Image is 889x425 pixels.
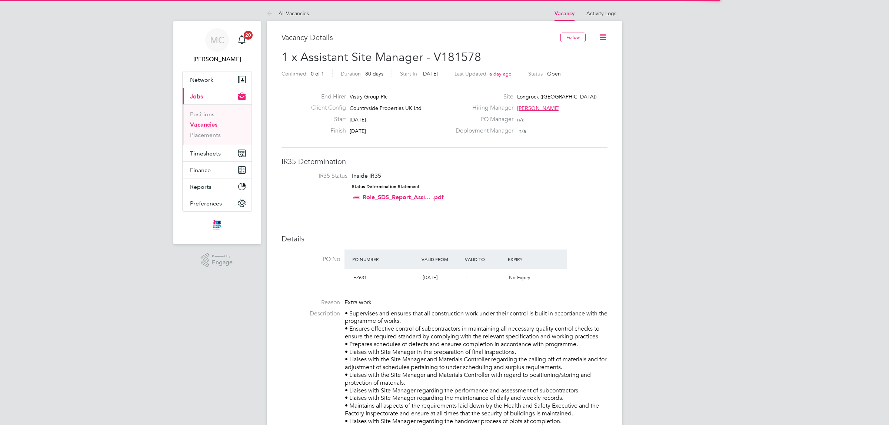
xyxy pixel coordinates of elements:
[183,104,252,145] div: Jobs
[555,10,575,17] a: Vacancy
[463,252,506,266] div: Valid To
[282,299,340,307] label: Reason
[212,219,222,231] img: itsconstruction-logo-retina.png
[352,184,420,189] strong: Status Determination Statement
[282,234,607,244] h3: Details
[350,252,420,266] div: PO Number
[451,104,513,112] label: Hiring Manager
[365,70,383,77] span: 80 days
[282,50,481,64] span: 1 x Assistant Site Manager - V181578
[352,172,381,179] span: Inside IR35
[282,255,340,263] label: PO No
[190,111,214,118] a: Positions
[400,70,417,77] label: Start In
[182,219,252,231] a: Go to home page
[183,162,252,178] button: Finance
[282,70,306,77] label: Confirmed
[517,116,525,123] span: n/a
[350,128,366,134] span: [DATE]
[363,194,444,201] a: Role_SDS_Report_Assi... .pdf
[350,116,366,123] span: [DATE]
[420,252,463,266] div: Valid From
[234,28,249,52] a: 20
[182,55,252,64] span: Matthew Clark
[212,253,233,260] span: Powered by
[506,252,549,266] div: Expiry
[190,76,213,83] span: Network
[305,104,346,112] label: Client Config
[451,116,513,123] label: PO Manager
[183,145,252,161] button: Timesheets
[267,10,309,17] a: All Vacancies
[190,167,211,174] span: Finance
[586,10,616,17] a: Activity Logs
[190,150,221,157] span: Timesheets
[547,70,561,77] span: Open
[210,35,224,45] span: MC
[344,299,372,306] span: Extra work
[305,127,346,135] label: Finish
[489,71,512,77] span: a day ago
[282,33,560,42] h3: Vacancy Details
[183,178,252,195] button: Reports
[517,93,597,100] span: Longrock ([GEOGRAPHIC_DATA])
[509,274,530,281] span: No Expiry
[183,88,252,104] button: Jobs
[183,71,252,88] button: Network
[212,260,233,266] span: Engage
[190,183,212,190] span: Reports
[350,105,422,111] span: Countryside Properties UK Ltd
[466,274,467,281] span: -
[182,28,252,64] a: MC[PERSON_NAME]
[455,70,486,77] label: Last Updated
[244,31,253,40] span: 20
[190,131,221,138] a: Placements
[451,93,513,101] label: Site
[202,253,233,267] a: Powered byEngage
[305,116,346,123] label: Start
[560,33,586,42] button: Follow
[423,274,437,281] span: [DATE]
[311,70,324,77] span: 0 of 1
[173,21,261,244] nav: Main navigation
[517,105,560,111] span: [PERSON_NAME]
[190,93,203,100] span: Jobs
[183,195,252,211] button: Preferences
[282,310,340,318] label: Description
[190,121,217,128] a: Vacancies
[353,274,367,281] span: EZ631
[282,157,607,166] h3: IR35 Determination
[519,128,526,134] span: n/a
[305,93,346,101] label: End Hirer
[350,93,387,100] span: Vistry Group Plc
[341,70,361,77] label: Duration
[422,70,438,77] span: [DATE]
[190,200,222,207] span: Preferences
[289,172,347,180] label: IR35 Status
[528,70,543,77] label: Status
[451,127,513,135] label: Deployment Manager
